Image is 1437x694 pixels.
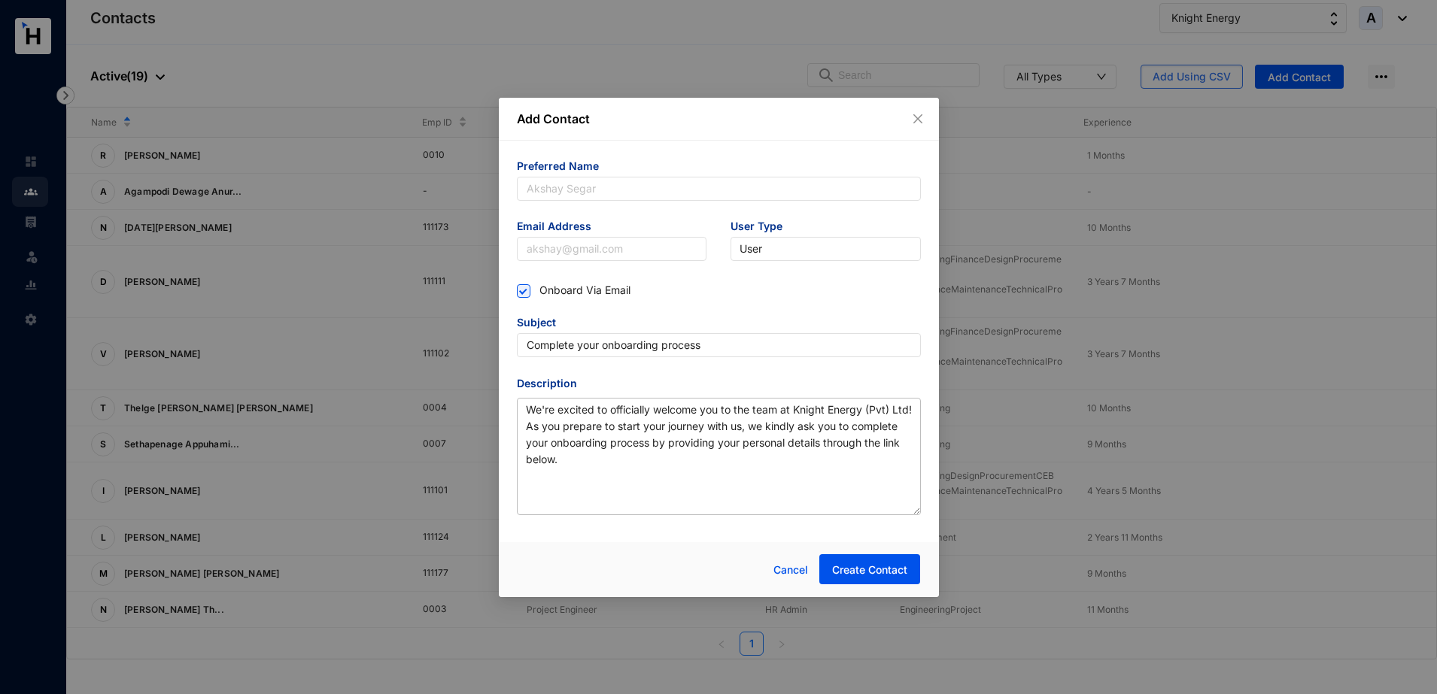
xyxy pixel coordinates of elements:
span: User Type [731,219,921,237]
input: akshay@gmail.com [517,237,707,261]
button: Close [910,111,926,127]
span: Create Contact [832,562,907,577]
textarea: Description [517,398,921,515]
p: Onboard Via Email [539,283,630,299]
span: Preferred Name [517,159,921,177]
button: Create Contact [819,554,920,584]
span: Cancel [773,562,808,578]
label: Description [517,375,588,392]
input: Complete your onboarding process [517,333,921,357]
span: Email Address [517,219,707,237]
p: Add Contact [517,110,921,128]
input: Akshay Segar [517,177,921,201]
button: Cancel [762,555,819,585]
span: close [912,113,924,125]
span: Subject [517,315,921,333]
span: User [740,238,912,260]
